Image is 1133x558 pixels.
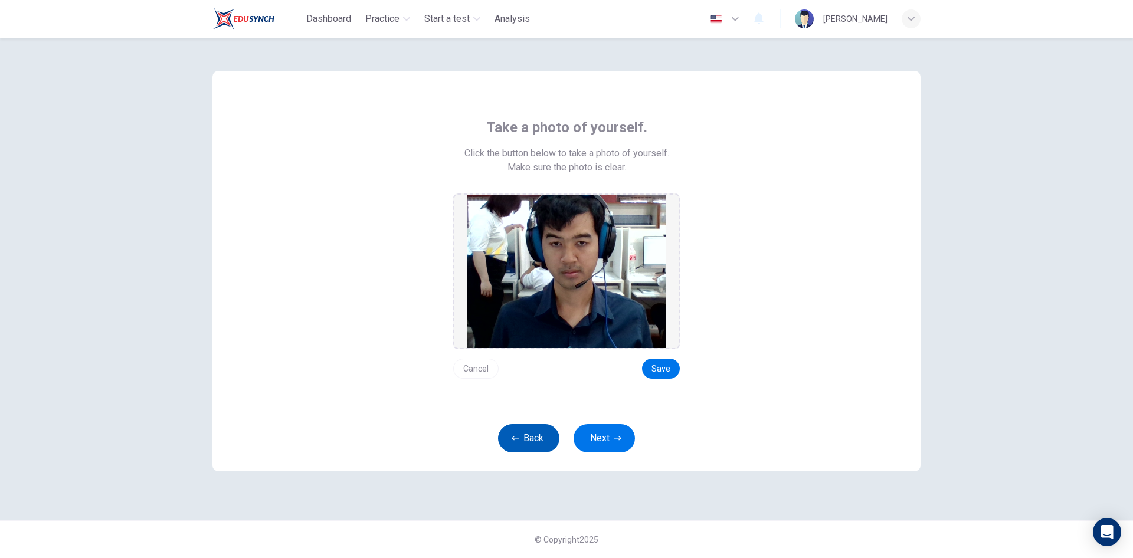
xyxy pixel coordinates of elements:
[795,9,814,28] img: Profile picture
[302,8,356,29] button: Dashboard
[574,424,635,452] button: Next
[212,7,274,31] img: Train Test logo
[490,8,535,29] button: Analysis
[709,15,723,24] img: en
[498,424,559,452] button: Back
[361,8,415,29] button: Practice
[453,359,499,379] button: Cancel
[535,535,598,544] span: © Copyright 2025
[507,160,626,175] span: Make sure the photo is clear.
[486,118,647,137] span: Take a photo of yourself.
[823,12,888,26] div: [PERSON_NAME]
[495,12,530,26] span: Analysis
[306,12,351,26] span: Dashboard
[420,8,485,29] button: Start a test
[642,359,680,379] button: Save
[467,195,666,348] img: preview screemshot
[1093,518,1121,546] div: Open Intercom Messenger
[424,12,470,26] span: Start a test
[365,12,400,26] span: Practice
[212,7,302,31] a: Train Test logo
[464,146,669,160] span: Click the button below to take a photo of yourself.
